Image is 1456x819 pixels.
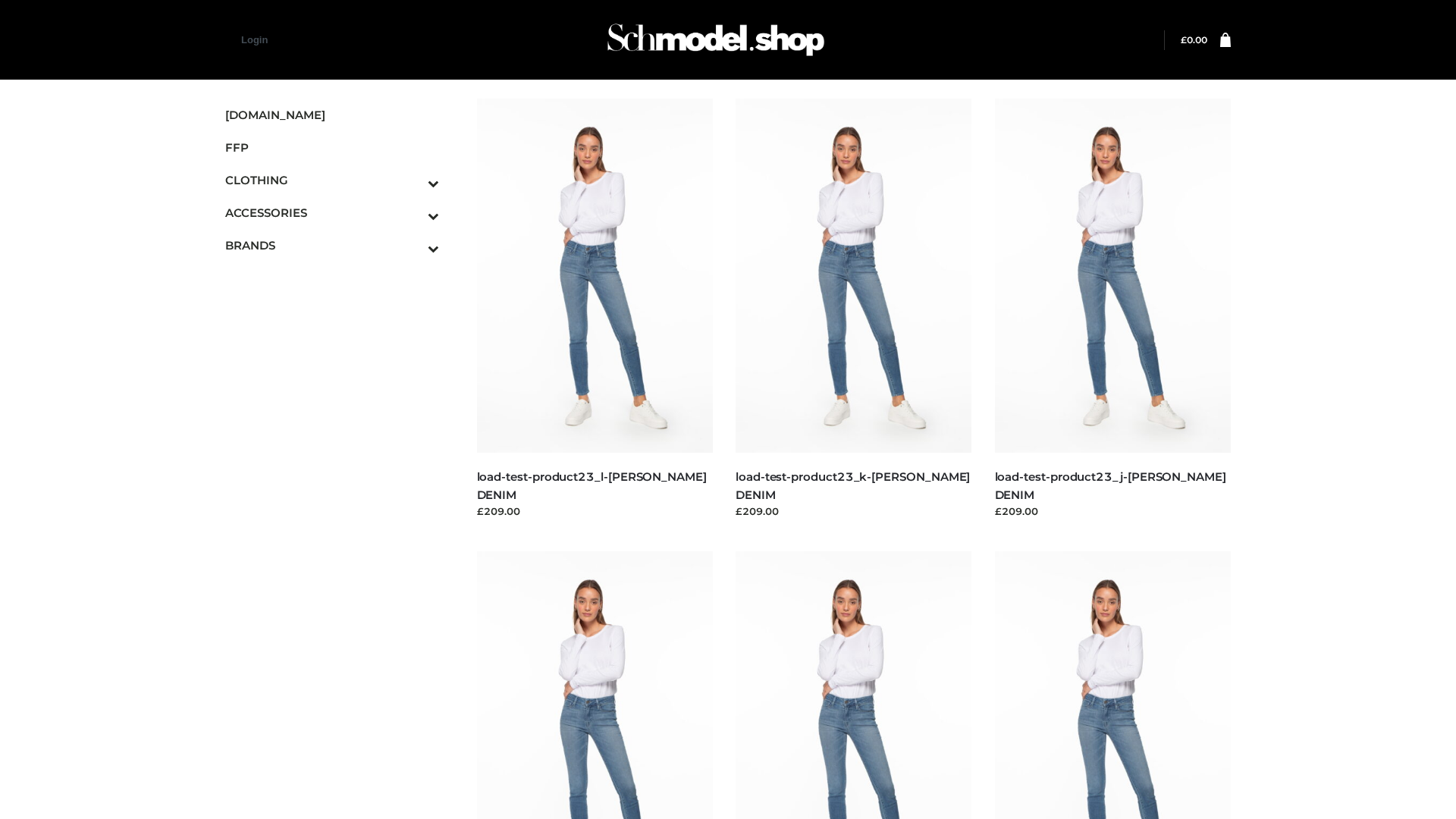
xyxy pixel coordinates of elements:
a: load-test-product23_j-[PERSON_NAME] DENIM [995,469,1226,501]
div: £209.00 [477,504,714,519]
a: £0.00 [1181,34,1207,45]
div: £209.00 [736,504,972,519]
span: FFP [225,139,439,156]
span: ACCESSORIES [225,204,439,221]
a: load-test-product23_l-[PERSON_NAME] DENIM [477,469,707,501]
img: Schmodel Admin 964 [602,10,830,70]
div: £209.00 [995,504,1232,519]
a: Login [241,34,268,45]
button: Toggle Submenu [386,196,439,229]
span: CLOTHING [225,171,439,189]
button: Toggle Submenu [386,229,439,262]
span: BRANDS [225,237,439,254]
a: ACCESSORIESToggle Submenu [225,196,439,229]
span: £ [1181,34,1187,45]
a: FFP [225,131,439,164]
bdi: 0.00 [1181,34,1207,45]
button: Toggle Submenu [386,164,439,196]
a: CLOTHINGToggle Submenu [225,164,439,196]
span: [DOMAIN_NAME] [225,106,439,124]
a: BRANDSToggle Submenu [225,229,439,262]
a: [DOMAIN_NAME] [225,99,439,131]
a: load-test-product23_k-[PERSON_NAME] DENIM [736,469,970,501]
